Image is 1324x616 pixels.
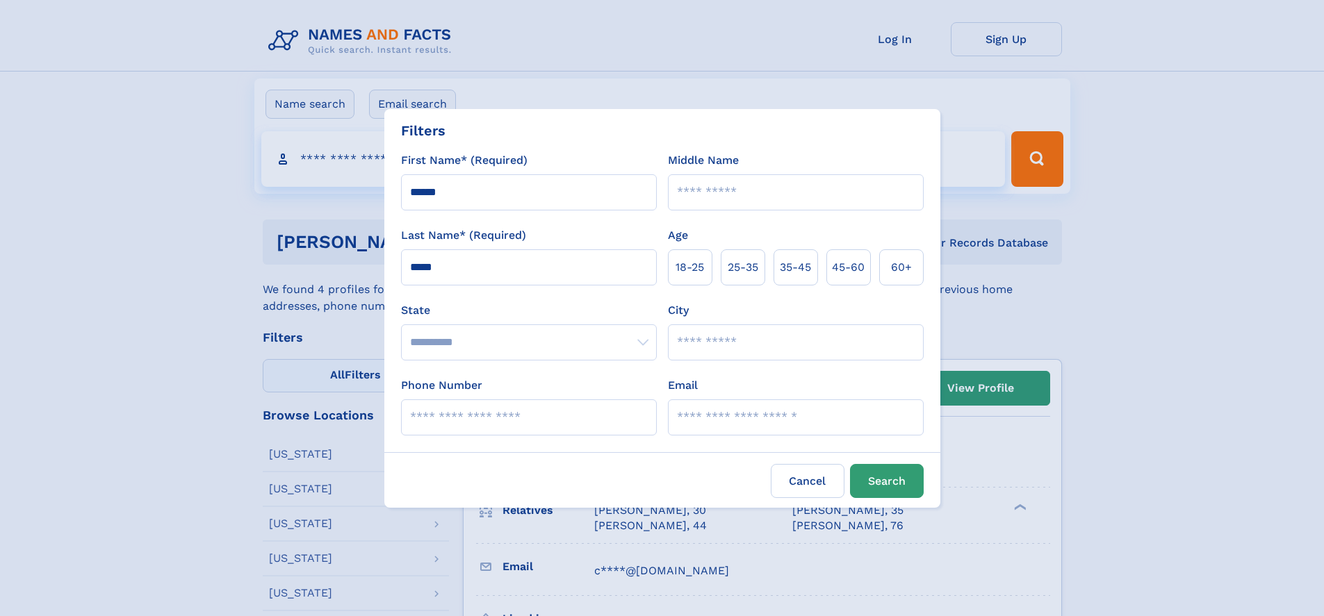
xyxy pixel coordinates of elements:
[668,152,739,169] label: Middle Name
[832,259,865,276] span: 45‑60
[401,377,482,394] label: Phone Number
[771,464,844,498] label: Cancel
[850,464,924,498] button: Search
[668,302,689,319] label: City
[668,227,688,244] label: Age
[676,259,704,276] span: 18‑25
[401,227,526,244] label: Last Name* (Required)
[401,152,528,169] label: First Name* (Required)
[728,259,758,276] span: 25‑35
[780,259,811,276] span: 35‑45
[668,377,698,394] label: Email
[401,120,446,141] div: Filters
[891,259,912,276] span: 60+
[401,302,657,319] label: State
